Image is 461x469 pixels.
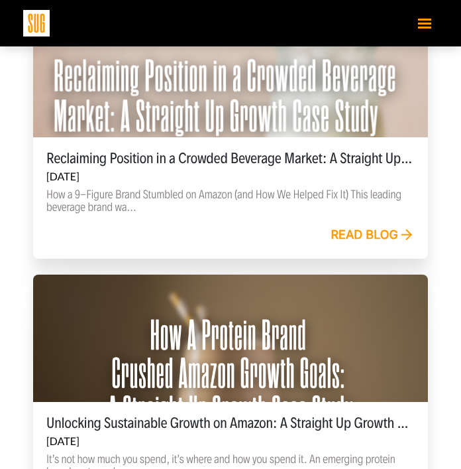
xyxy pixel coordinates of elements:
[46,435,415,448] h6: [DATE]
[411,11,438,34] button: Toggle navigation
[46,415,415,431] h5: Unlocking Sustainable Growth on Amazon: A Straight Up Growth Case Study
[46,170,415,183] h6: [DATE]
[46,151,415,167] h5: Reclaiming Position in a Crowded Beverage Market: A Straight Up Growth Case Study
[23,10,50,36] img: Sug
[46,188,415,214] p: How a 9-Figure Brand Stumbled on Amazon (and How We Helped Fix It) This leading beverage brand wa...
[331,228,415,243] a: Read blog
